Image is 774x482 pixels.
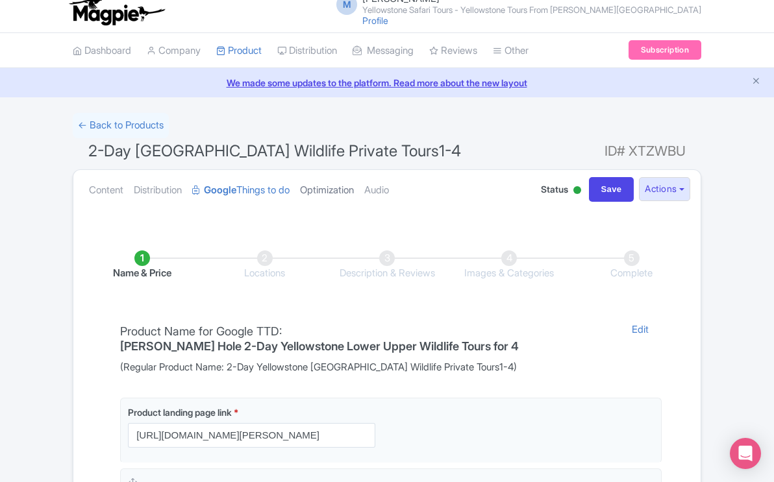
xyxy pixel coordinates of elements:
[8,76,766,90] a: We made some updates to the platform. Read more about the new layout
[362,6,701,14] small: Yellowstone Safari Tours - Yellowstone Tours From [PERSON_NAME][GEOGRAPHIC_DATA]
[89,170,123,211] a: Content
[120,340,519,353] h4: [PERSON_NAME] Hole 2-Day Yellowstone Lower Upper Wildlife Tours for 4
[353,33,414,69] a: Messaging
[605,138,686,164] span: ID# XTZWBU
[300,170,354,211] a: Optimization
[364,170,389,211] a: Audio
[204,183,236,198] strong: Google
[134,170,182,211] a: Distribution
[120,324,282,338] span: Product Name for Google TTD:
[120,360,611,375] span: (Regular Product Name: 2-Day Yellowstone [GEOGRAPHIC_DATA] Wildlife Private Tours1-4)
[448,250,570,281] li: Images & Categories
[277,33,337,69] a: Distribution
[88,141,461,160] span: 2-Day [GEOGRAPHIC_DATA] Wildlife Private Tours1-4
[73,33,131,69] a: Dashboard
[362,15,388,26] a: Profile
[619,322,662,375] a: Edit
[571,250,693,281] li: Complete
[730,438,761,469] div: Open Intercom Messenger
[203,250,325,281] li: Locations
[629,40,701,60] a: Subscription
[192,170,290,211] a: GoogleThings to do
[639,177,690,201] button: Actions
[493,33,529,69] a: Other
[73,113,169,138] a: ← Back to Products
[81,250,203,281] li: Name & Price
[751,75,761,90] button: Close announcement
[541,182,568,196] span: Status
[147,33,201,69] a: Company
[589,177,634,202] input: Save
[128,407,232,418] span: Product landing page link
[128,423,375,448] input: Product landing page link
[216,33,262,69] a: Product
[326,250,448,281] li: Description & Reviews
[571,181,584,201] div: Active
[429,33,477,69] a: Reviews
